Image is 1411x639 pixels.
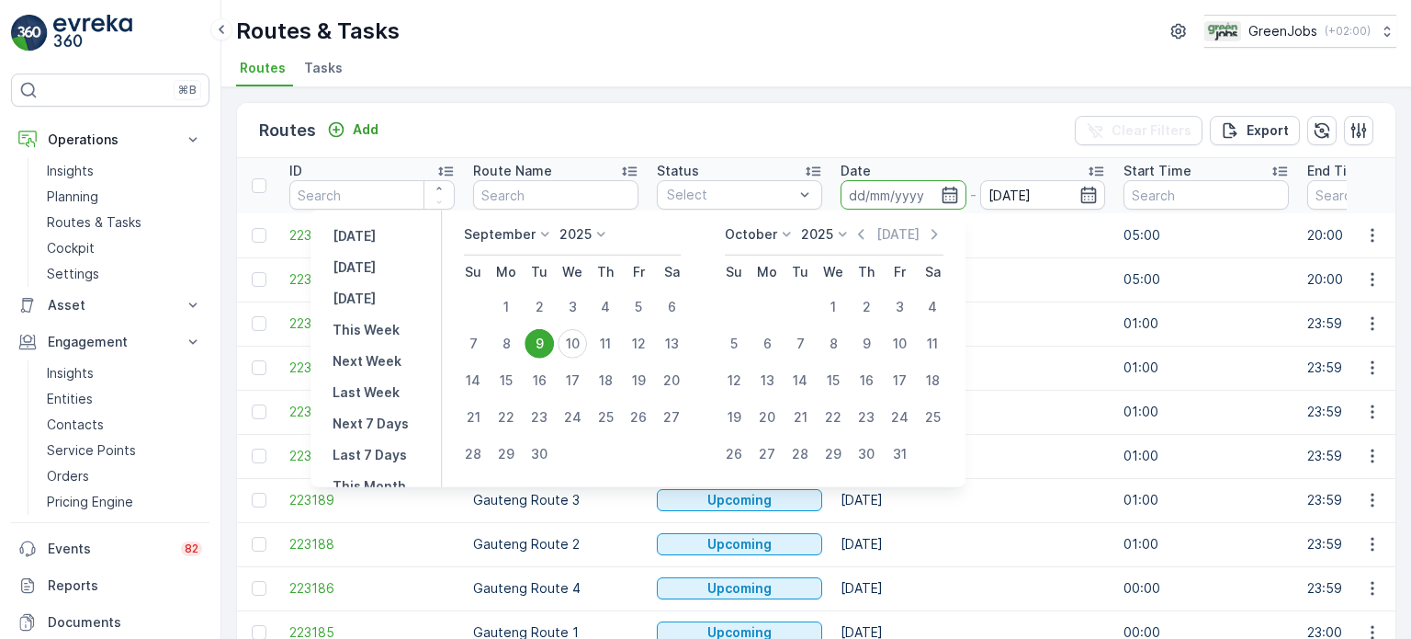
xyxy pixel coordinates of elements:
span: Tasks [304,59,343,77]
span: Routes [240,59,286,77]
td: [DATE] [831,478,1114,522]
a: 223277 [289,226,455,245]
button: Upcoming [657,533,822,555]
button: GreenJobs(+02:00) [1204,15,1396,48]
button: Asset [11,287,209,324]
div: 18 [918,366,947,395]
div: 14 [458,366,488,395]
img: logo [11,15,48,51]
div: 9 [525,329,554,359]
a: Insights [40,158,209,184]
a: Cockpit [40,235,209,261]
div: 4 [591,292,620,322]
p: Events [48,540,170,558]
p: GreenJobs [1248,22,1317,40]
p: Upcoming [707,491,772,509]
div: 7 [785,329,815,359]
p: Routes [259,118,316,143]
p: Upcoming [707,535,772,553]
div: 9 [852,329,881,359]
div: Toggle Row Selected [252,449,266,463]
p: Date [841,162,871,180]
td: [DATE] [831,302,1114,346]
div: Toggle Row Selected [252,360,266,375]
a: 223276 [289,270,455,289]
p: Status [657,162,699,180]
img: logo_light-DOdMpM7g.png [53,15,132,51]
th: Thursday [850,256,883,289]
th: Tuesday [784,256,817,289]
button: Last Week [325,382,407,404]
a: Routes & Tasks [40,210,209,235]
th: Thursday [589,256,622,289]
div: 23 [852,403,881,432]
div: 2 [852,292,881,322]
th: Saturday [655,256,688,289]
div: 12 [719,366,749,395]
button: Last 7 Days [325,444,414,466]
p: Operations [48,131,173,149]
div: 5 [719,329,749,359]
button: Add [320,119,386,141]
p: Route Name [473,162,552,180]
p: Settings [47,265,99,283]
div: 13 [752,366,782,395]
td: [DATE] [831,346,1114,390]
p: [DATE] [333,227,376,245]
button: Upcoming [657,489,822,511]
p: 01:00 [1123,314,1289,333]
div: 3 [558,292,587,322]
div: 23 [525,403,554,432]
div: 28 [458,439,488,469]
p: 2025 [801,225,833,244]
p: Orders [47,467,89,485]
div: 24 [885,403,914,432]
td: [DATE] [831,434,1114,478]
div: 11 [918,329,947,359]
p: Insights [47,364,94,382]
td: [DATE] [831,257,1114,302]
div: 1 [818,292,848,322]
p: Routes & Tasks [236,17,400,46]
div: 8 [818,329,848,359]
th: Tuesday [523,256,556,289]
a: Orders [40,463,209,489]
td: [DATE] [831,390,1114,434]
p: Start Time [1123,162,1191,180]
td: [DATE] [831,522,1114,566]
div: 25 [918,403,947,432]
div: 27 [657,403,686,432]
p: Planning [47,188,98,206]
button: This Week [325,319,407,341]
div: 22 [818,403,848,432]
p: Last 7 Days [333,446,407,464]
th: Monday [490,256,523,289]
a: 223190 [289,447,455,465]
button: This Month [325,475,413,497]
p: Pricing Engine [47,493,133,511]
p: 00:00 [1123,579,1289,598]
div: 29 [491,439,521,469]
div: 29 [818,439,848,469]
p: [DATE] [333,258,376,277]
a: 223188 [289,535,455,553]
div: 26 [719,439,749,469]
div: 25 [591,403,620,432]
a: Reports [11,567,209,604]
input: dd/mm/yyyy [841,180,966,210]
button: Next 7 Days [325,413,416,435]
p: ⌘B [178,83,197,97]
span: 223186 [289,579,455,598]
p: Cockpit [47,239,95,257]
a: Contacts [40,412,209,438]
div: Toggle Row Selected [252,537,266,552]
p: Gauteng Route 3 [473,491,638,509]
div: 8 [491,329,521,359]
div: 11 [591,329,620,359]
p: Asset [48,296,173,314]
div: Toggle Row Selected [252,272,266,287]
button: Export [1210,116,1300,145]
